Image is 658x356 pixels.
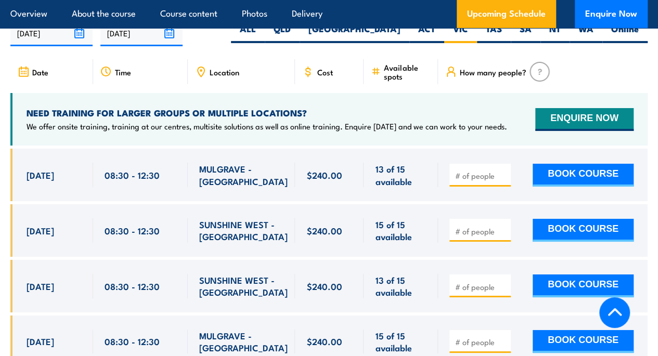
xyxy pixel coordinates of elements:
label: NT [540,23,570,43]
span: [DATE] [27,335,54,347]
span: [DATE] [27,280,54,292]
label: ALL [231,23,265,43]
span: SUNSHINE WEST - [GEOGRAPHIC_DATA] [199,274,288,298]
label: VIC [444,23,477,43]
button: BOOK COURSE [533,274,634,297]
span: 13 of 15 available [375,163,427,187]
label: Online [602,23,648,43]
span: Date [32,68,48,76]
input: # of people [455,226,507,236]
span: $240.00 [306,335,342,347]
span: 08:30 - 12:30 [105,335,160,347]
label: SA [511,23,540,43]
span: Cost [317,68,332,76]
label: TAS [477,23,511,43]
span: $240.00 [306,280,342,292]
label: QLD [265,23,300,43]
span: 15 of 15 available [375,218,427,243]
input: To date [100,20,183,46]
button: BOOK COURSE [533,164,634,187]
input: # of people [455,337,507,347]
span: SUNSHINE WEST - [GEOGRAPHIC_DATA] [199,218,288,243]
span: [DATE] [27,225,54,236]
span: MULGRAVE - [GEOGRAPHIC_DATA] [199,163,288,187]
span: 08:30 - 12:30 [105,280,160,292]
span: Available spots [384,63,431,81]
input: # of people [455,282,507,292]
span: [DATE] [27,169,54,181]
span: MULGRAVE - [GEOGRAPHIC_DATA] [199,329,288,354]
p: We offer onsite training, training at our centres, multisite solutions as well as online training... [27,121,507,131]
button: BOOK COURSE [533,219,634,242]
label: [GEOGRAPHIC_DATA] [300,23,409,43]
span: Location [210,68,239,76]
span: 13 of 15 available [375,274,427,298]
span: How many people? [460,68,526,76]
span: $240.00 [306,169,342,181]
label: ACT [409,23,444,43]
input: # of people [455,170,507,181]
button: BOOK COURSE [533,330,634,353]
span: 08:30 - 12:30 [105,225,160,236]
button: ENQUIRE NOW [535,108,634,131]
span: 15 of 15 available [375,329,427,354]
label: WA [570,23,602,43]
span: 08:30 - 12:30 [105,169,160,181]
span: Time [115,68,131,76]
input: From date [10,20,93,46]
span: $240.00 [306,225,342,236]
h4: NEED TRAINING FOR LARGER GROUPS OR MULTIPLE LOCATIONS? [27,107,507,118]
